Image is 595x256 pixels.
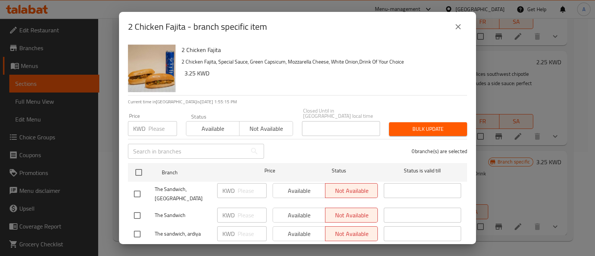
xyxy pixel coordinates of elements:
[449,18,467,36] button: close
[238,208,267,223] input: Please enter price
[128,21,267,33] h2: 2 Chicken Fajita - branch specific item
[155,185,211,203] span: The Sandwich, [GEOGRAPHIC_DATA]
[155,229,211,239] span: The sandwich, ardiya
[128,45,176,92] img: 2 Chicken Fajita
[155,211,211,220] span: The Sandwich
[222,229,235,238] p: KWD
[245,166,295,175] span: Price
[186,121,239,136] button: Available
[389,122,467,136] button: Bulk update
[238,183,267,198] input: Please enter price
[148,121,177,136] input: Please enter price
[242,123,290,134] span: Not available
[128,98,467,105] p: Current time in [GEOGRAPHIC_DATA] is [DATE] 1:55:15 PM
[238,226,267,241] input: Please enter price
[395,124,461,134] span: Bulk update
[222,186,235,195] p: KWD
[222,211,235,220] p: KWD
[162,168,239,177] span: Branch
[300,166,378,175] span: Status
[181,57,461,67] p: 2 Chicken Fajita, Special Sauce, Green Capsicum, Mozzarella Cheese, White Onion,Drink Of Your Choice
[128,144,247,159] input: Search in branches
[184,68,461,78] h6: 3.25 KWD
[181,45,461,55] h6: 2 Chicken Fajita
[133,124,145,133] p: KWD
[189,123,237,134] span: Available
[239,121,293,136] button: Not available
[412,148,467,155] p: 0 branche(s) are selected
[384,166,461,175] span: Status is valid till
